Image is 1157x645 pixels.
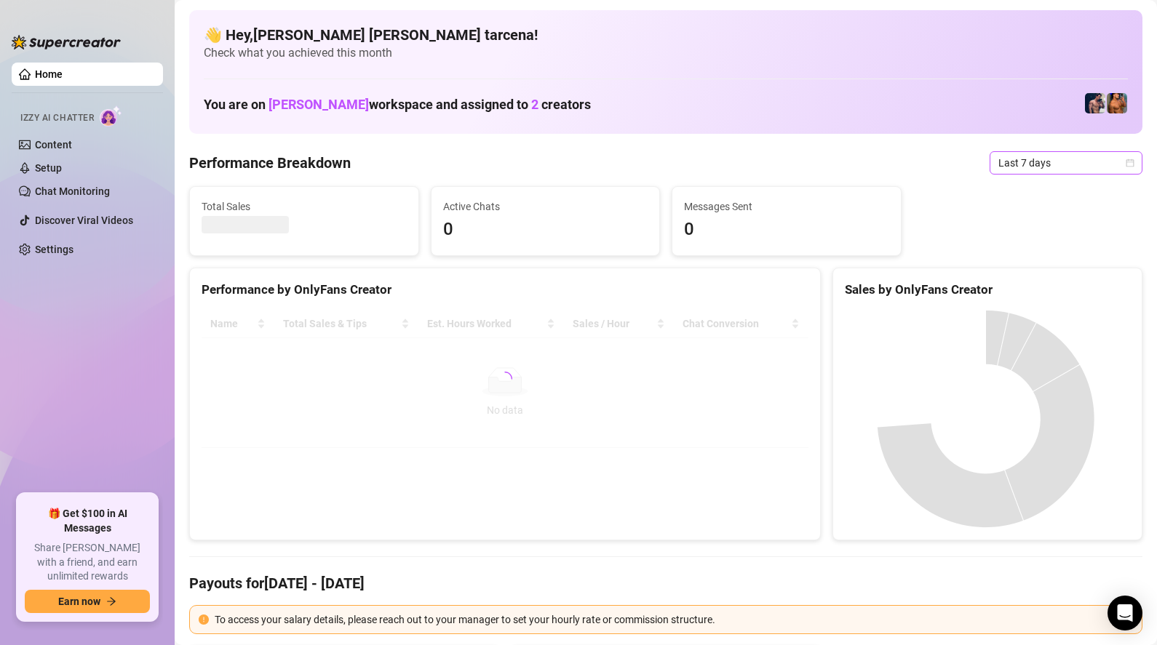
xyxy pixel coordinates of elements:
a: Setup [35,162,62,174]
span: 0 [443,216,648,244]
span: 0 [684,216,889,244]
a: Chat Monitoring [35,185,110,197]
div: Sales by OnlyFans Creator [845,280,1130,300]
button: Earn nowarrow-right [25,590,150,613]
span: arrow-right [106,596,116,606]
span: Share [PERSON_NAME] with a friend, and earn unlimited rewards [25,541,150,584]
img: logo-BBDzfeDw.svg [12,35,121,49]
span: exclamation-circle [199,614,209,625]
span: Active Chats [443,199,648,215]
span: Check what you achieved this month [204,45,1128,61]
h4: 👋 Hey, [PERSON_NAME] [PERSON_NAME] tarcena ! [204,25,1128,45]
span: 2 [531,97,538,112]
span: Izzy AI Chatter [20,111,94,125]
img: Axel [1085,93,1105,113]
h1: You are on workspace and assigned to creators [204,97,591,113]
a: Settings [35,244,73,255]
img: JG [1107,93,1127,113]
div: Open Intercom Messenger [1108,596,1142,630]
span: Earn now [58,596,100,607]
span: loading [498,372,512,386]
div: Performance by OnlyFans Creator [202,280,808,300]
a: Content [35,139,72,151]
span: calendar [1126,159,1134,167]
a: Home [35,68,63,80]
span: 🎁 Get $100 in AI Messages [25,507,150,535]
span: Last 7 days [998,152,1134,174]
div: To access your salary details, please reach out to your manager to set your hourly rate or commis... [215,612,1133,628]
a: Discover Viral Videos [35,215,133,226]
span: Messages Sent [684,199,889,215]
img: AI Chatter [100,105,122,127]
span: Total Sales [202,199,407,215]
h4: Performance Breakdown [189,153,351,173]
span: [PERSON_NAME] [269,97,369,112]
h4: Payouts for [DATE] - [DATE] [189,573,1142,593]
